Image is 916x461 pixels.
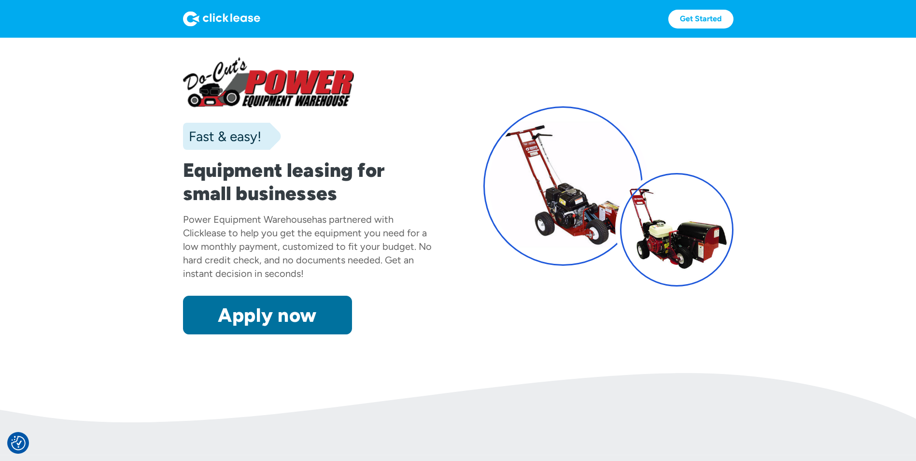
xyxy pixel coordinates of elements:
[183,296,352,334] a: Apply now
[183,214,312,225] div: Power Equipment Warehouse
[11,436,26,450] button: Consent Preferences
[668,10,733,29] a: Get Started
[183,214,432,279] div: has partnered with Clicklease to help you get the equipment you need for a low monthly payment, c...
[11,436,26,450] img: Revisit consent button
[183,11,260,27] img: Logo
[183,158,433,205] h1: Equipment leasing for small businesses
[183,127,261,146] div: Fast & easy!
